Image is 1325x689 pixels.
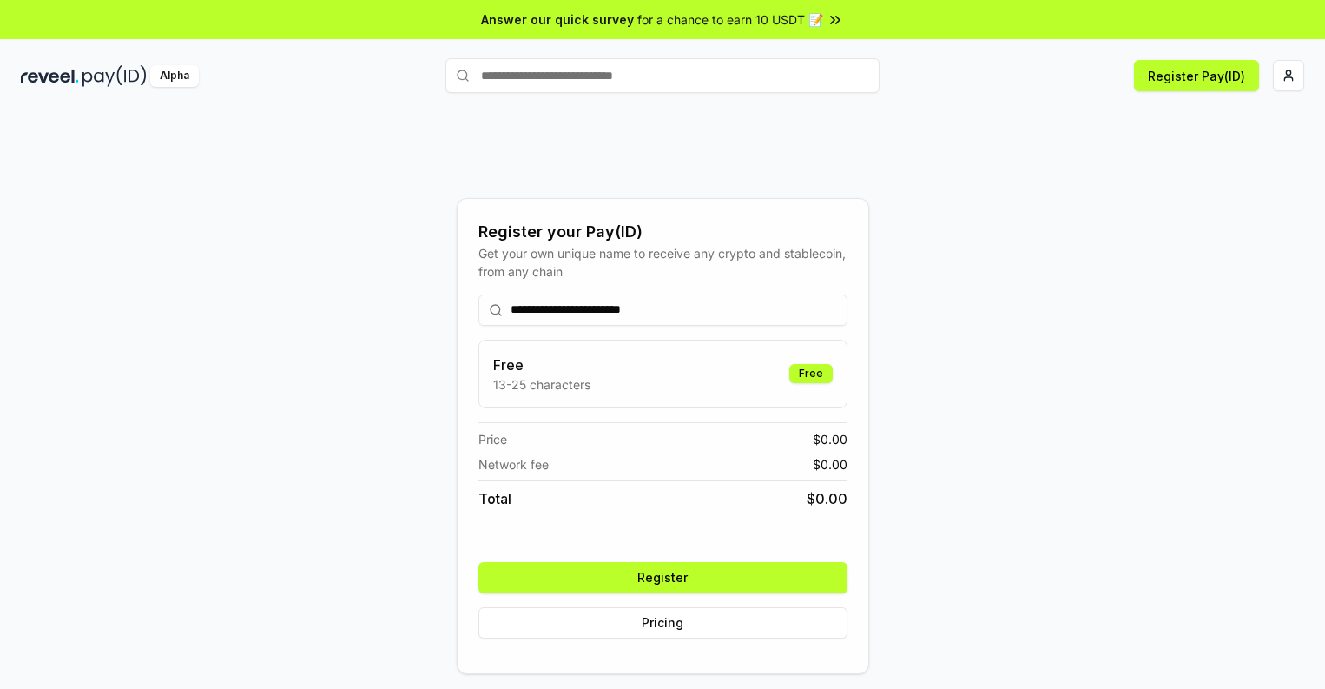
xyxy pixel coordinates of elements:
[82,65,147,87] img: pay_id
[478,430,507,448] span: Price
[21,65,79,87] img: reveel_dark
[478,607,847,639] button: Pricing
[493,375,590,394] p: 13-25 characters
[478,220,847,244] div: Register your Pay(ID)
[813,455,847,474] span: $ 0.00
[478,455,549,474] span: Network fee
[637,10,823,29] span: for a chance to earn 10 USDT 📝
[150,65,199,87] div: Alpha
[478,562,847,593] button: Register
[493,354,590,375] h3: Free
[813,430,847,448] span: $ 0.00
[807,488,847,509] span: $ 0.00
[481,10,634,29] span: Answer our quick survey
[478,488,511,509] span: Total
[478,244,847,281] div: Get your own unique name to receive any crypto and stablecoin, from any chain
[1134,60,1259,91] button: Register Pay(ID)
[789,364,833,383] div: Free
